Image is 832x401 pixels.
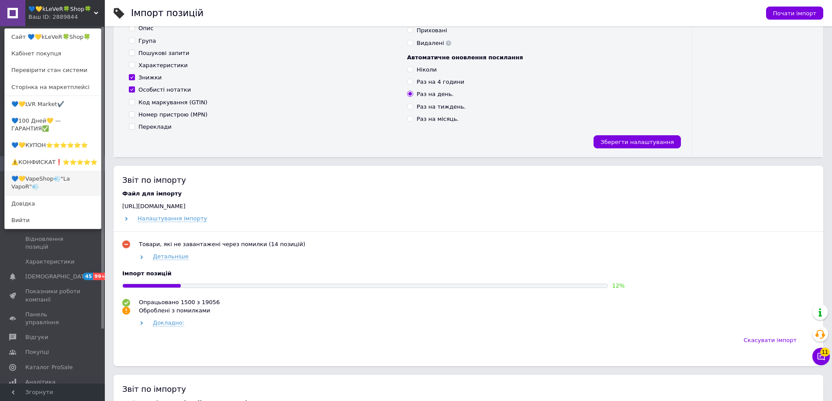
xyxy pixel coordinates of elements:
[417,39,451,47] div: Видалені
[138,215,207,222] span: Налаштування імпорту
[5,113,101,137] a: 💙100 Дней💛 — ГАРАНТИЯ✅
[5,212,101,229] a: Вийти
[766,7,823,20] button: Почати імпорт
[25,311,81,326] span: Панель управління
[153,319,184,326] span: Докладно:
[812,348,830,365] button: Чат з покупцем11
[153,253,189,260] span: Детальніше
[138,99,207,106] div: Код маркування (GTIN)
[735,331,806,349] button: Скасувати імпорт
[5,45,101,62] a: Кабінет покупця
[138,74,162,82] div: Знижки
[5,137,101,154] a: 💙💛КУПОН⭐️⭐️⭐️⭐️⭐️⭐️
[28,5,94,13] span: 💙💛kLeVeR🍀Shop🍀
[612,282,625,290] div: 12 %
[122,384,815,394] div: Звіт по імпорту
[25,378,55,386] span: Аналітика
[138,24,153,32] div: Опис
[5,171,101,195] a: 💙💛VapeShop💨"La VapoR"💨
[417,115,459,123] div: Раз на місяць.
[25,235,81,251] span: Відновлення позицій
[5,79,101,96] a: Сторінка на маркетплейсі
[25,273,90,281] span: [DEMOGRAPHIC_DATA]
[138,37,156,45] div: Група
[131,8,204,18] h1: Імпорт позицій
[601,139,674,145] span: Зберегти налаштування
[5,195,101,212] a: Довідка
[138,123,172,131] div: Переклади
[25,258,75,266] span: Характеристики
[25,333,48,341] span: Відгуки
[83,273,93,280] span: 45
[744,337,797,343] span: Скасувати імпорт
[25,288,81,303] span: Показники роботи компанії
[417,27,447,34] div: Приховані
[122,203,186,209] span: [URL][DOMAIN_NAME]
[139,240,305,248] div: Товари, які не завантажені через помилки (14 позицій)
[407,54,677,62] div: Автоматичне оновлення посилання
[139,298,220,306] div: Опрацьовано 1500 з 19056
[138,49,189,57] div: Пошукові запити
[122,175,815,185] div: Звіт по імпорту
[5,62,101,79] a: Перевірити стан системи
[122,270,815,278] div: Імпорт позицій
[25,363,72,371] span: Каталог ProSale
[138,86,191,94] div: Особисті нотатки
[417,66,437,74] div: Ніколи
[820,346,830,355] span: 11
[5,154,101,171] a: ⚠️КОНФИСКАТ❗⭐️⭐️⭐️⭐️⭐️
[25,348,49,356] span: Покупці
[417,90,454,98] div: Раз на день.
[773,10,816,17] span: Почати імпорт
[138,62,188,69] div: Характеристики
[139,307,210,315] div: Оброблені з помилками
[417,78,464,86] div: Раз на 4 години
[5,29,101,45] a: Сайт 💙💛kLeVeR🍀Shop🍀
[93,273,107,280] span: 99+
[417,103,466,111] div: Раз на тиждень.
[138,111,207,119] div: Номер пристрою (MPN)
[594,135,681,148] button: Зберегти налаштування
[122,190,815,198] div: Файл для імпорту
[5,96,101,113] a: 💙💛LVR Market✔️
[28,13,65,21] div: Ваш ID: 2889844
